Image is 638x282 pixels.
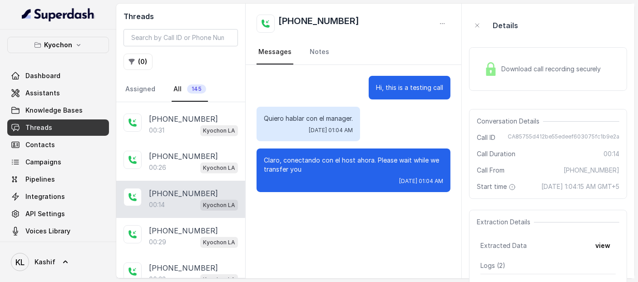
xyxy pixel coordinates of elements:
[477,149,515,158] span: Call Duration
[25,227,70,236] span: Voices Library
[22,7,95,22] img: light.svg
[187,84,206,94] span: 145
[124,77,238,102] nav: Tabs
[257,40,293,64] a: Messages
[399,178,443,185] span: [DATE] 01:04 AM
[25,106,83,115] span: Knowledge Bases
[124,11,238,22] h2: Threads
[149,114,218,124] p: [PHONE_NUMBER]
[477,117,543,126] span: Conversation Details
[603,149,619,158] span: 00:14
[15,257,25,267] text: KL
[564,166,619,175] span: [PHONE_NUMBER]
[172,77,208,102] a: All145
[501,64,605,74] span: Download call recording securely
[309,127,353,134] span: [DATE] 01:04 AM
[124,29,238,46] input: Search by Call ID or Phone Number
[7,249,109,275] a: Kashif
[149,262,218,273] p: [PHONE_NUMBER]
[590,237,616,254] button: view
[7,223,109,239] a: Voices Library
[203,126,235,135] p: Kyochon LA
[480,261,616,270] p: Logs ( 2 )
[25,158,61,167] span: Campaigns
[308,40,331,64] a: Notes
[541,182,619,191] span: [DATE] 1:04:15 AM GMT+5
[264,156,443,174] p: Claro, conectando con el host ahora. Please wait while we transfer you
[25,123,52,132] span: Threads
[477,133,495,142] span: Call ID
[149,188,218,199] p: [PHONE_NUMBER]
[35,257,55,267] span: Kashif
[7,102,109,119] a: Knowledge Bases
[203,201,235,210] p: Kyochon LA
[7,171,109,188] a: Pipelines
[508,133,619,142] span: CA85755d412be55edeef603075fc1b9e2a
[149,151,218,162] p: [PHONE_NUMBER]
[25,140,55,149] span: Contacts
[149,225,218,236] p: [PHONE_NUMBER]
[203,163,235,173] p: Kyochon LA
[7,68,109,84] a: Dashboard
[264,114,353,123] p: Quiero hablar con el manager.
[257,40,450,64] nav: Tabs
[149,237,166,247] p: 00:29
[7,137,109,153] a: Contacts
[25,71,60,80] span: Dashboard
[480,241,527,250] span: Extracted Data
[376,83,443,92] p: Hi, this is a testing call
[477,182,518,191] span: Start time
[7,119,109,136] a: Threads
[25,89,60,98] span: Assistants
[203,238,235,247] p: Kyochon LA
[7,154,109,170] a: Campaigns
[484,62,498,76] img: Lock Icon
[124,54,153,70] button: (0)
[44,40,72,50] p: Kyochon
[7,85,109,101] a: Assistants
[25,175,55,184] span: Pipelines
[7,188,109,205] a: Integrations
[25,209,65,218] span: API Settings
[493,20,518,31] p: Details
[477,166,504,175] span: Call From
[124,77,157,102] a: Assigned
[149,200,165,209] p: 00:14
[25,192,65,201] span: Integrations
[278,15,359,33] h2: [PHONE_NUMBER]
[477,218,534,227] span: Extraction Details
[7,206,109,222] a: API Settings
[149,126,164,135] p: 00:31
[7,37,109,53] button: Kyochon
[149,163,166,172] p: 00:26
